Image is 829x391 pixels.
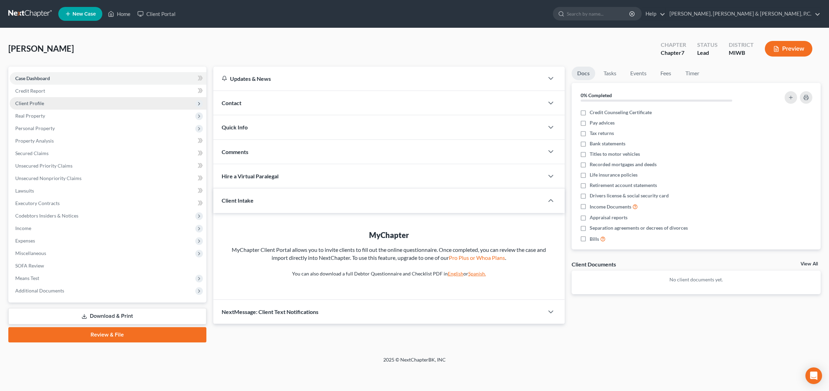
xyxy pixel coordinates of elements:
[448,271,463,277] a: English
[572,67,595,80] a: Docs
[625,67,652,80] a: Events
[590,140,625,147] span: Bank statements
[15,275,39,281] span: Means Test
[729,41,754,49] div: District
[801,262,818,266] a: View All
[10,260,206,272] a: SOFA Review
[222,148,248,155] span: Comments
[15,138,54,144] span: Property Analysis
[15,150,49,156] span: Secured Claims
[581,92,612,98] strong: 0% Completed
[232,246,546,261] span: MyChapter Client Portal allows you to invite clients to fill out the online questionnaire. Once c...
[10,172,206,185] a: Unsecured Nonpriority Claims
[598,67,622,80] a: Tasks
[15,125,55,131] span: Personal Property
[10,160,206,172] a: Unsecured Priority Claims
[10,72,206,85] a: Case Dashboard
[72,11,96,17] span: New Case
[222,197,254,204] span: Client Intake
[468,271,486,277] a: Spanish.
[227,230,551,240] div: MyChapter
[8,327,206,342] a: Review & File
[655,67,677,80] a: Fees
[642,8,665,20] a: Help
[217,356,612,369] div: 2025 © NextChapterBK, INC
[15,100,44,106] span: Client Profile
[590,236,599,243] span: Bills
[222,173,279,179] span: Hire a Virtual Paralegal
[590,224,688,231] span: Separation agreements or decrees of divorces
[222,100,241,106] span: Contact
[15,163,72,169] span: Unsecured Priority Claims
[15,188,34,194] span: Lawsuits
[666,8,820,20] a: [PERSON_NAME], [PERSON_NAME] & [PERSON_NAME], P.C.
[15,263,44,269] span: SOFA Review
[577,276,815,283] p: No client documents yet.
[8,308,206,324] a: Download & Print
[590,109,652,116] span: Credit Counseling Certificate
[590,130,614,137] span: Tax returns
[10,135,206,147] a: Property Analysis
[8,43,74,53] span: [PERSON_NAME]
[15,225,31,231] span: Income
[590,182,657,189] span: Retirement account statements
[805,367,822,384] div: Open Intercom Messenger
[661,41,686,49] div: Chapter
[15,213,78,219] span: Codebtors Insiders & Notices
[15,88,45,94] span: Credit Report
[15,175,82,181] span: Unsecured Nonpriority Claims
[697,49,718,57] div: Lead
[222,124,248,130] span: Quick Info
[765,41,812,57] button: Preview
[10,185,206,197] a: Lawsuits
[222,308,318,315] span: NextMessage: Client Text Notifications
[10,85,206,97] a: Credit Report
[15,113,45,119] span: Real Property
[10,197,206,210] a: Executory Contracts
[590,192,669,199] span: Drivers license & social security card
[15,200,60,206] span: Executory Contracts
[10,147,206,160] a: Secured Claims
[680,67,705,80] a: Timer
[590,171,638,178] span: Life insurance policies
[590,214,627,221] span: Appraisal reports
[590,119,615,126] span: Pay advices
[15,238,35,244] span: Expenses
[661,49,686,57] div: Chapter
[567,7,630,20] input: Search by name...
[590,161,657,168] span: Recorded mortgages and deeds
[729,49,754,57] div: MIWB
[134,8,179,20] a: Client Portal
[15,288,64,294] span: Additional Documents
[222,75,536,82] div: Updates & News
[590,203,631,210] span: Income Documents
[697,41,718,49] div: Status
[572,261,616,268] div: Client Documents
[681,49,684,56] span: 7
[15,75,50,81] span: Case Dashboard
[227,270,551,277] p: You can also download a full Debtor Questionnaire and Checklist PDF in or
[449,254,505,261] a: Pro Plus or Whoa Plans
[15,250,46,256] span: Miscellaneous
[590,151,640,158] span: Titles to motor vehicles
[104,8,134,20] a: Home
